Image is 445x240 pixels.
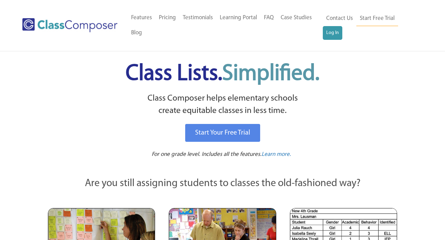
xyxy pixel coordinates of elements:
span: Learn more. [262,151,291,157]
nav: Header Menu [323,11,418,40]
span: Start Your Free Trial [195,129,250,136]
a: Contact Us [323,11,356,26]
nav: Header Menu [128,10,323,41]
a: Start Your Free Trial [185,124,260,142]
img: Class Composer [22,18,117,32]
a: Features [128,10,155,25]
a: Pricing [155,10,179,25]
a: Learning Portal [216,10,260,25]
p: Are you still assigning students to classes the old-fashioned way? [48,176,397,191]
a: Learn more. [262,150,291,159]
span: Class Lists. [126,63,319,85]
a: Start Free Trial [356,11,398,26]
a: Testimonials [179,10,216,25]
a: Log In [323,26,342,40]
p: Class Composer helps elementary schools create equitable classes in less time. [47,92,398,117]
a: FAQ [260,10,277,25]
span: Simplified. [222,63,319,85]
span: For one grade level. Includes all the features. [152,151,262,157]
a: Case Studies [277,10,315,25]
a: Blog [128,25,145,41]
